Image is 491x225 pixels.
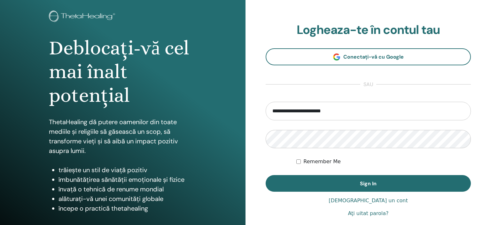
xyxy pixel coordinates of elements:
[360,81,376,88] span: sau
[58,204,197,213] li: începe o practică thetahealing
[329,197,408,205] a: [DEMOGRAPHIC_DATA] un cont
[348,210,388,217] a: Aţi uitat parola?
[266,23,471,37] h2: Logheaza-te în contul tau
[58,165,197,175] li: trăiește un stil de viață pozitiv
[303,158,341,165] label: Remember Me
[343,53,404,60] span: Conectați-vă cu Google
[58,194,197,204] li: alăturați-vă unei comunități globale
[58,175,197,184] li: îmbunătățirea sănătății emoționale și fizice
[266,48,471,65] a: Conectați-vă cu Google
[49,36,197,108] h1: Deblocați-vă cel mai înalt potențial
[266,175,471,192] button: Sign In
[360,180,377,187] span: Sign In
[296,158,471,165] div: Keep me authenticated indefinitely or until I manually logout
[58,184,197,194] li: învață o tehnică de renume mondial
[49,117,197,156] p: ThetaHealing dă putere oamenilor din toate mediile și religiile să găsească un scop, să transform...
